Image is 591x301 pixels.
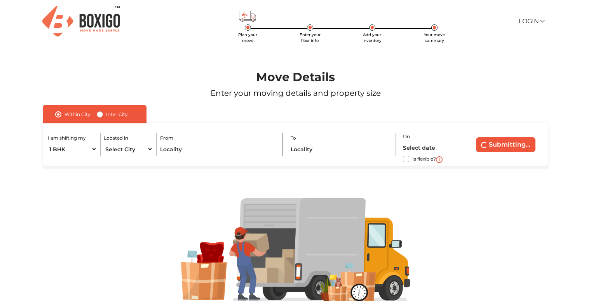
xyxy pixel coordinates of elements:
[476,137,535,152] button: Submitting...
[104,135,128,142] label: Located in
[42,6,120,36] img: Boxigo
[238,32,257,43] span: Plan your move
[424,32,445,43] span: Your move summary
[363,32,382,43] span: Add your inventory
[519,17,544,25] a: Login
[403,133,410,140] label: On
[106,110,128,119] label: Inter City
[160,142,276,156] input: Locality
[291,142,390,156] input: Locality
[291,135,296,142] label: To
[65,110,91,119] label: Within City
[436,156,443,163] img: i
[24,87,567,99] p: Enter your moving details and property size
[160,135,173,142] label: From
[300,32,321,43] span: Enter your floor info
[24,70,567,84] h1: Move Details
[48,135,86,142] label: I am shifting my
[403,141,461,154] input: Select date
[412,154,436,163] label: Is flexible?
